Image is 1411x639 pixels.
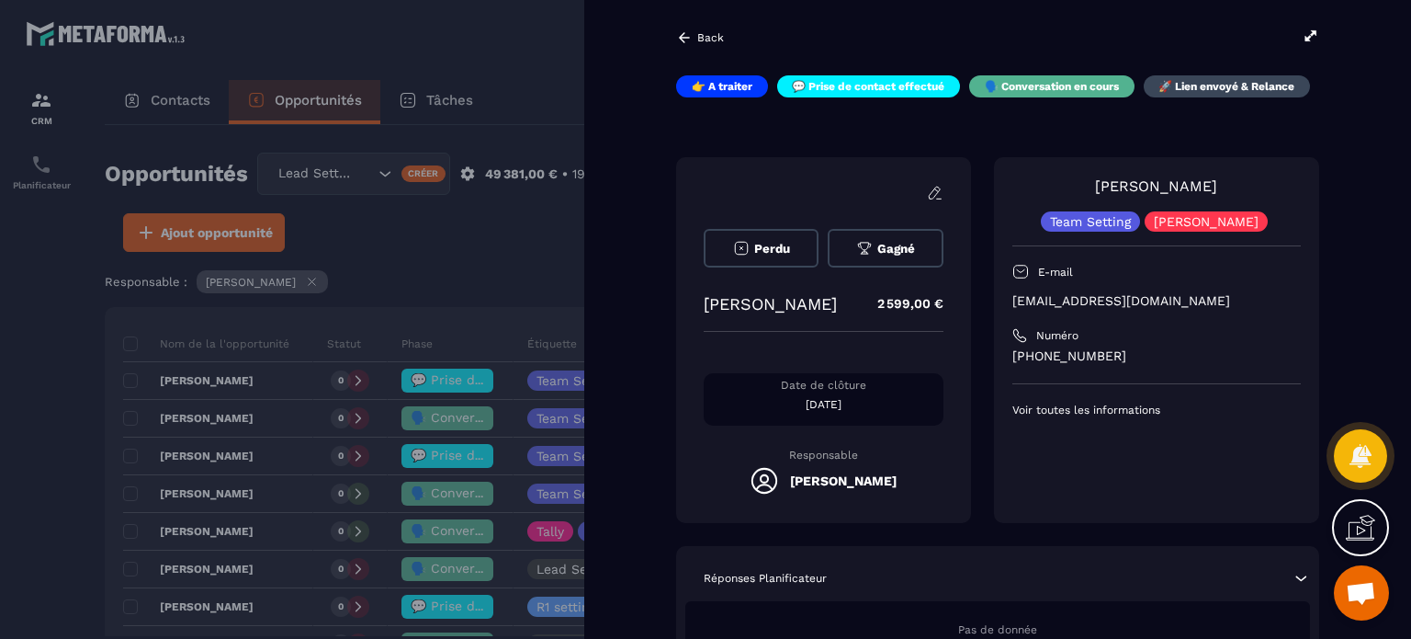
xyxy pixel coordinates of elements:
[1012,403,1301,417] p: Voir toutes les informations
[1050,215,1131,228] p: Team Setting
[1095,177,1217,195] a: [PERSON_NAME]
[1158,79,1294,94] p: 🚀 Lien envoyé & Relance
[704,229,818,268] button: Perdu
[792,79,944,94] p: 💬 Prise de contact effectué
[704,571,827,586] p: Réponses Planificateur
[704,294,837,314] p: [PERSON_NAME]
[704,378,943,393] p: Date de clôture
[958,623,1037,636] span: Pas de donnée
[1012,292,1301,310] p: [EMAIL_ADDRESS][DOMAIN_NAME]
[1154,215,1259,228] p: [PERSON_NAME]
[859,286,943,322] p: 2 599,00 €
[1038,265,1073,280] p: E-mail
[985,79,1119,94] p: 🗣️ Conversation en cours
[704,397,943,412] p: [DATE]
[697,31,724,44] p: Back
[692,79,752,94] p: 👉 A traiter
[1334,565,1389,621] div: Ouvrir le chat
[790,474,897,488] h5: [PERSON_NAME]
[1036,328,1078,343] p: Numéro
[704,449,943,462] p: Responsable
[1012,348,1301,365] p: [PHONE_NUMBER]
[877,242,915,256] span: Gagné
[754,242,790,256] span: Perdu
[828,229,943,268] button: Gagné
